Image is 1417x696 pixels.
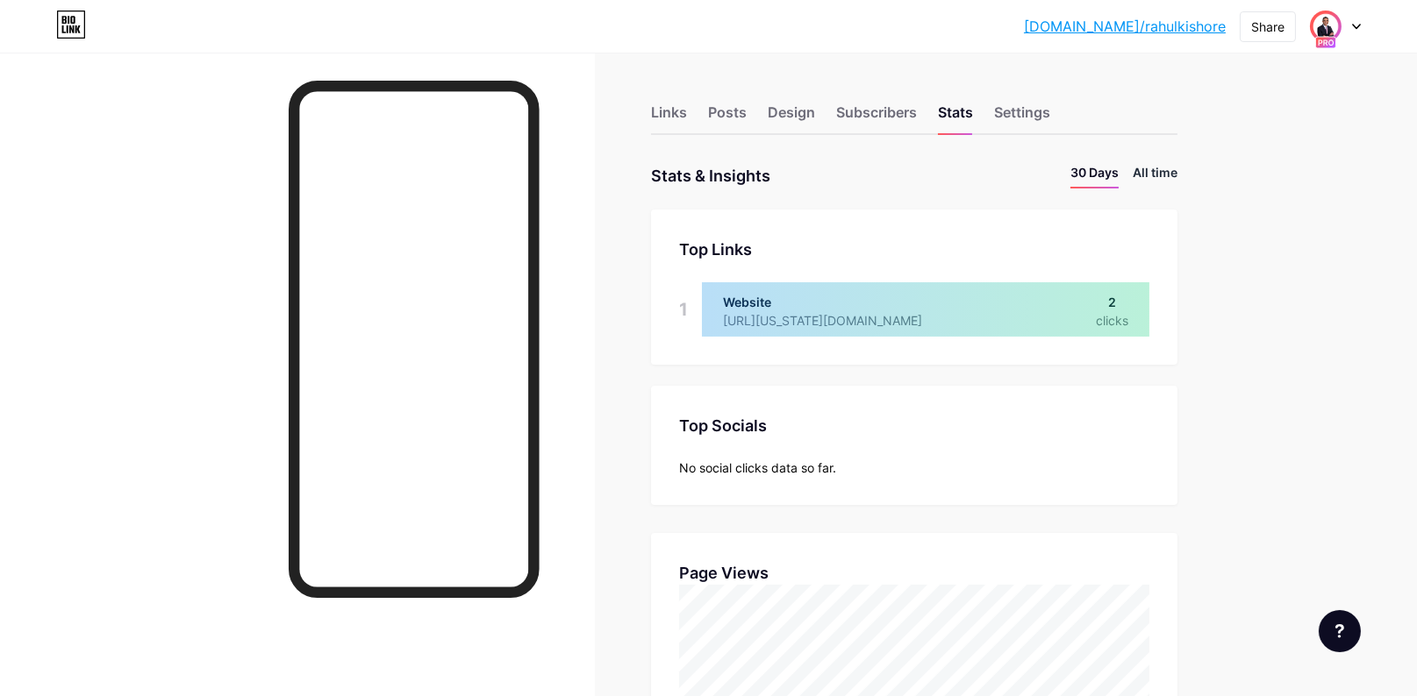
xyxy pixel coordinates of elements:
[836,102,917,133] div: Subscribers
[679,282,688,337] div: 1
[1309,10,1342,43] img: digitalarmours
[679,238,1149,261] div: Top Links
[994,102,1050,133] div: Settings
[708,102,747,133] div: Posts
[679,561,1149,585] div: Page Views
[1070,163,1119,188] li: 30 Days
[768,102,815,133] div: Design
[679,458,1149,477] div: No social clicks data so far.
[651,102,687,133] div: Links
[651,163,770,188] div: Stats & Insights
[1251,18,1285,36] div: Share
[938,102,973,133] div: Stats
[679,414,1149,437] div: Top Socials
[1024,16,1226,37] a: [DOMAIN_NAME]/rahulkishore
[1133,163,1177,188] li: All time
